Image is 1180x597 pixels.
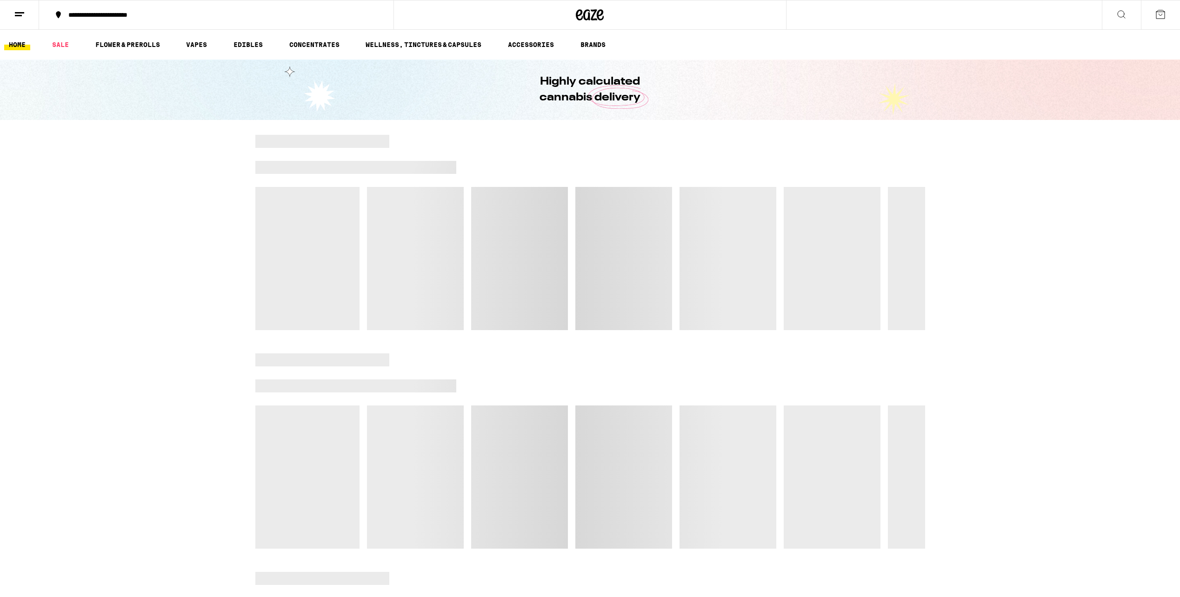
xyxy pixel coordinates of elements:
h1: Highly calculated cannabis delivery [513,74,667,106]
a: WELLNESS, TINCTURES & CAPSULES [361,39,486,50]
a: CONCENTRATES [285,39,344,50]
a: VAPES [181,39,212,50]
a: EDIBLES [229,39,267,50]
a: SALE [47,39,73,50]
a: ACCESSORIES [503,39,559,50]
a: FLOWER & PREROLLS [91,39,165,50]
a: BRANDS [576,39,610,50]
a: HOME [4,39,30,50]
